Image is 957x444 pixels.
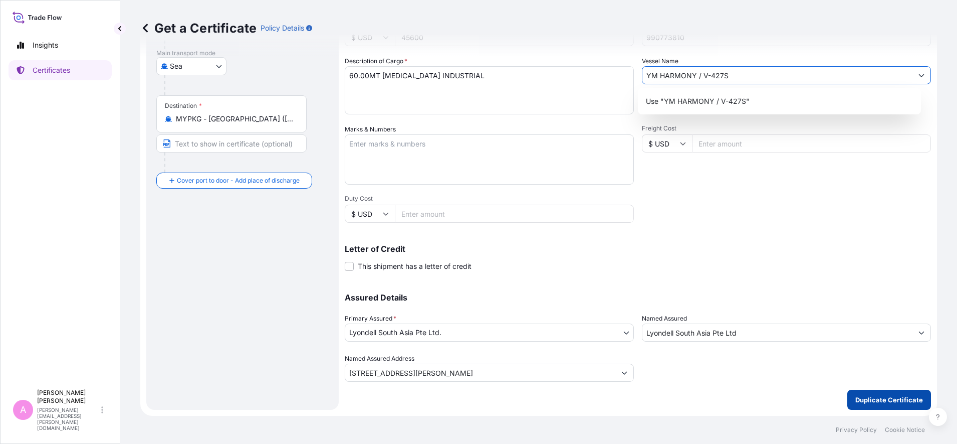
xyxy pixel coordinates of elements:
[177,176,300,186] span: Cover port to door - Add place of discharge
[912,324,930,342] button: Show suggestions
[176,114,294,124] input: Destination
[37,407,99,431] p: [PERSON_NAME][EMAIL_ADDRESS][PERSON_NAME][DOMAIN_NAME]
[37,389,99,405] p: [PERSON_NAME] [PERSON_NAME]
[165,102,202,110] div: Destination
[642,314,687,324] label: Named Assured
[345,364,615,382] input: Named Assured Address
[646,96,750,106] p: Use "YM HARMONY / V-427S"
[912,66,930,84] button: Show suggestions
[345,124,396,134] label: Marks & Numbers
[642,56,678,66] label: Vessel Name
[345,293,931,302] p: Assured Details
[261,23,304,33] p: Policy Details
[156,57,226,75] button: Select transport
[885,426,925,434] p: Cookie Notice
[855,395,923,405] p: Duplicate Certificate
[642,124,931,132] span: Freight Cost
[395,205,634,223] input: Enter amount
[170,61,182,71] span: Sea
[345,245,931,253] p: Letter of Credit
[140,20,257,36] p: Get a Certificate
[692,134,931,153] input: Enter amount
[345,314,396,324] span: Primary Assured
[33,65,70,75] p: Certificates
[642,92,917,110] div: Suggestions
[642,324,912,342] input: Assured Name
[20,405,26,415] span: A
[349,328,441,338] span: Lyondell South Asia Pte Ltd.
[642,66,912,84] input: Type to search vessel name or IMO
[345,354,414,364] label: Named Assured Address
[358,261,471,271] span: This shipment has a letter of credit
[345,56,407,66] label: Description of Cargo
[156,134,307,153] input: Text to appear on certificate
[345,66,634,114] textarea: 40.00MT [MEDICAL_DATA] INDUSTRIAL
[345,195,634,203] span: Duty Cost
[615,364,633,382] button: Show suggestions
[836,426,877,434] p: Privacy Policy
[33,40,58,50] p: Insights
